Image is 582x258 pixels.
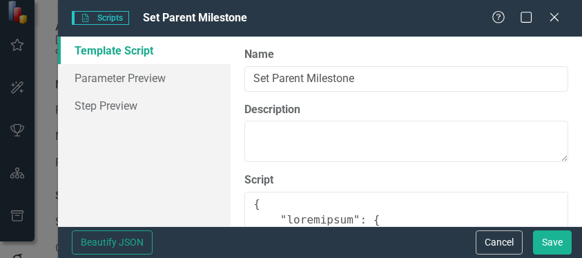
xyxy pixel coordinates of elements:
[476,230,523,255] button: Cancel
[244,66,568,92] input: Name
[533,230,572,255] button: Save
[244,102,568,118] label: Description
[143,11,247,24] span: Set Parent Milestone
[58,64,231,92] a: Parameter Preview
[72,230,153,255] button: Beautify JSON
[58,92,231,119] a: Step Preview
[244,172,568,188] label: Script
[58,37,231,64] a: Template Script
[244,47,568,63] label: Name
[72,11,128,25] span: Scripts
